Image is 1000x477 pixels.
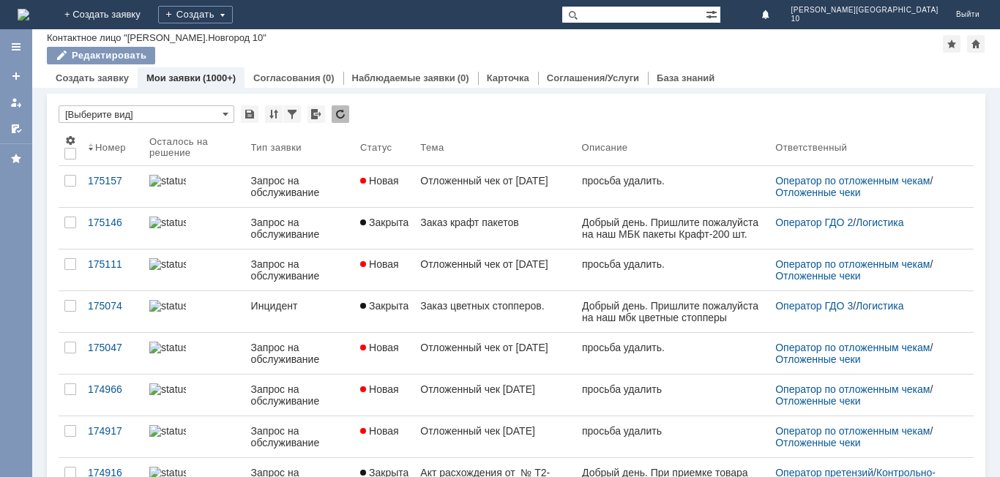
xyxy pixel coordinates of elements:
[251,425,348,448] div: Запрос на обслуживание
[775,342,930,353] a: Оператор по отложенным чекам
[360,142,392,153] div: Статус
[414,291,575,332] a: Заказ цветных стопперов.
[354,129,414,166] th: Статус
[245,416,354,457] a: Запрос на обслуживание
[856,217,903,228] a: Логистика
[775,187,860,198] a: Отложенные чеки
[4,91,28,114] a: Мои заявки
[82,333,143,374] a: 175047
[245,375,354,416] a: Запрос на обслуживание
[360,300,408,312] span: Закрыта
[203,72,236,83] div: (1000+)
[414,416,575,457] a: Отложенный чек [DATE]
[149,342,186,353] img: statusbar-100 (1).png
[657,72,714,83] a: База знаний
[706,7,720,20] span: Расширенный поиск
[149,136,228,158] div: Осталось на решение
[88,383,138,395] div: 174966
[251,258,348,282] div: Запрос на обслуживание
[420,425,570,437] div: Отложенный чек [DATE]
[245,129,354,166] th: Тип заявки
[245,166,354,207] a: Запрос на обслуживание
[775,217,956,228] div: /
[251,342,348,365] div: Запрос на обслуживание
[241,105,258,123] div: Сохранить вид
[420,217,570,228] div: Заказ крафт пакетов
[143,249,245,290] a: statusbar-100 (1).png
[323,72,335,83] div: (0)
[149,425,186,437] img: statusbar-100 (1).png
[354,166,414,207] a: Новая
[775,270,860,282] a: Отложенные чеки
[245,333,354,374] a: Запрос на обслуживание
[88,425,138,437] div: 174917
[775,258,930,270] a: Оператор по отложенным чекам
[245,249,354,290] a: Запрос на обслуживание
[360,383,399,395] span: Новая
[775,353,860,365] a: Отложенные чеки
[283,105,301,123] div: Фильтрация...
[307,105,325,123] div: Экспорт списка
[769,129,962,166] th: Ответственный
[791,15,939,23] span: 10
[414,249,575,290] a: Отложенный чек от [DATE]
[791,6,939,15] span: [PERSON_NAME][GEOGRAPHIC_DATA]
[360,342,399,353] span: Новая
[775,425,956,448] div: /
[251,175,348,198] div: Запрос на обслуживание
[158,6,233,23] div: Создать
[360,425,399,437] span: Новая
[143,291,245,332] a: statusbar-100 (1).png
[420,383,570,395] div: Отложенный чек [DATE]
[143,416,245,457] a: statusbar-100 (1).png
[420,258,570,270] div: Отложенный чек от [DATE]
[943,35,960,53] div: Добавить в избранное
[458,72,469,83] div: (0)
[420,342,570,353] div: Отложенный чек от [DATE]
[82,208,143,249] a: 175146
[251,383,348,407] div: Запрос на обслуживание
[414,166,575,207] a: Отложенный чек от [DATE]
[547,72,639,83] a: Соглашения/Услуги
[253,72,321,83] a: Согласования
[149,258,186,270] img: statusbar-100 (1).png
[251,142,302,153] div: Тип заявки
[352,72,455,83] a: Наблюдаемые заявки
[354,333,414,374] a: Новая
[414,208,575,249] a: Заказ крафт пакетов
[143,166,245,207] a: statusbar-100 (1).png
[354,249,414,290] a: Новая
[82,249,143,290] a: 175111
[143,208,245,249] a: statusbar-100 (1).png
[251,217,348,240] div: Запрос на обслуживание
[354,291,414,332] a: Закрыта
[64,135,76,146] span: Настройки
[149,300,186,312] img: statusbar-100 (1).png
[775,175,930,187] a: Оператор по отложенным чекам
[18,9,29,20] a: Перейти на домашнюю страницу
[360,217,408,228] span: Закрыта
[775,258,956,282] div: /
[4,117,28,140] a: Мои согласования
[420,175,570,187] div: Отложенный чек от [DATE]
[856,300,903,312] a: Логистика
[88,342,138,353] div: 175047
[775,142,847,153] div: Ответственный
[88,175,138,187] div: 175157
[149,175,186,187] img: statusbar-100 (1).png
[146,72,201,83] a: Мои заявки
[775,217,853,228] a: Оператор ГДО 2
[582,142,628,153] div: Описание
[143,375,245,416] a: statusbar-100 (1).png
[487,72,529,83] a: Карточка
[143,333,245,374] a: statusbar-100 (1).png
[95,142,126,153] div: Номер
[88,217,138,228] div: 175146
[775,437,860,448] a: Отложенные чеки
[360,175,399,187] span: Новая
[332,105,349,123] div: Обновлять список
[143,129,245,166] th: Осталось на решение
[4,64,28,88] a: Создать заявку
[775,300,956,312] div: /
[265,105,283,123] div: Сортировка...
